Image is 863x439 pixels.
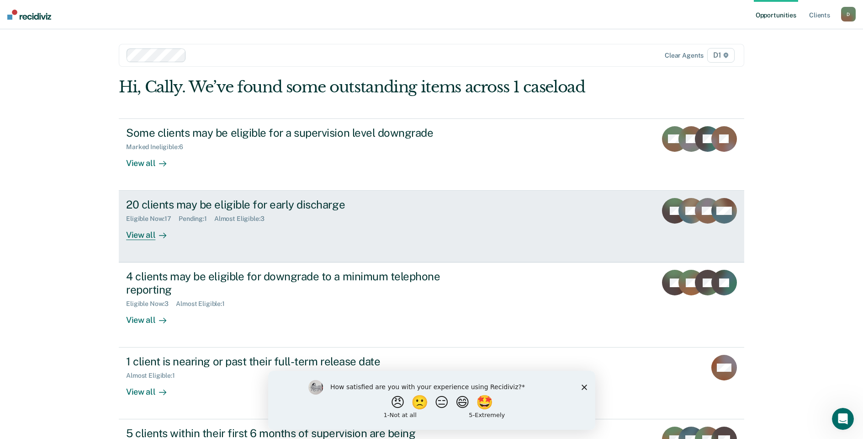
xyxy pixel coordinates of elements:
[126,223,177,241] div: View all
[126,380,177,397] div: View all
[832,408,854,430] iframe: Intercom live chat
[126,372,182,380] div: Almost Eligible : 1
[126,150,177,168] div: View all
[119,118,744,191] a: Some clients may be eligible for a supervision level downgradeMarked Ineligible:6View all
[126,270,447,296] div: 4 clients may be eligible for downgrade to a minimum telephone reporting
[119,78,619,96] div: Hi, Cally. We’ve found some outstanding items across 1 caseload
[126,308,177,326] div: View all
[126,198,447,211] div: 20 clients may be eligible for early discharge
[179,215,214,223] div: Pending : 1
[119,191,744,262] a: 20 clients may be eligible for early dischargeEligible Now:17Pending:1Almost Eligible:3View all
[268,371,595,430] iframe: Survey by Kim from Recidiviz
[665,52,704,59] div: Clear agents
[707,48,735,63] span: D1
[126,215,179,223] div: Eligible Now : 17
[126,300,176,308] div: Eligible Now : 3
[119,262,744,348] a: 4 clients may be eligible for downgrade to a minimum telephone reportingEligible Now:3Almost Elig...
[126,355,447,368] div: 1 client is nearing or past their full-term release date
[176,300,232,308] div: Almost Eligible : 1
[126,126,447,139] div: Some clients may be eligible for a supervision level downgrade
[7,10,51,20] img: Recidiviz
[214,215,272,223] div: Almost Eligible : 3
[126,143,190,151] div: Marked Ineligible : 6
[119,348,744,419] a: 1 client is nearing or past their full-term release dateAlmost Eligible:1View all
[841,7,856,21] button: D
